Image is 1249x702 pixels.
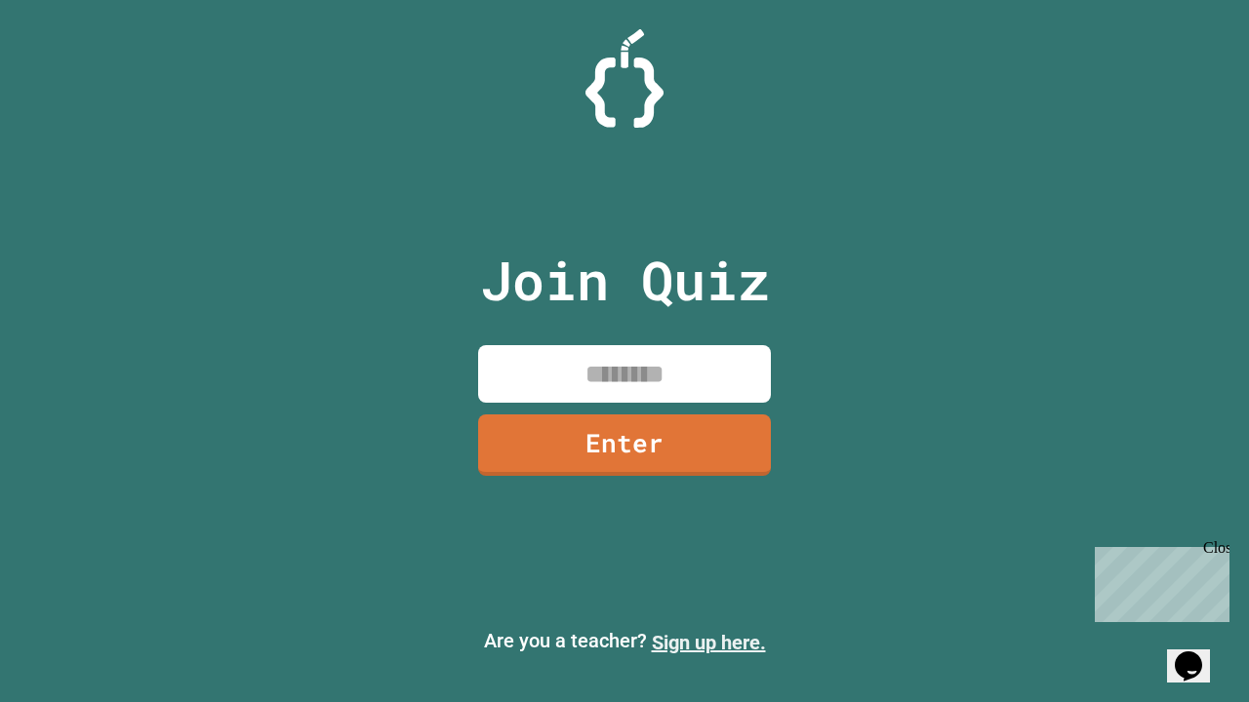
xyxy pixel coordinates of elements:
iframe: chat widget [1087,539,1229,622]
iframe: chat widget [1167,624,1229,682]
div: Chat with us now!Close [8,8,135,124]
p: Join Quiz [480,240,770,321]
p: Are you a teacher? [16,626,1233,657]
a: Sign up here. [652,631,766,654]
a: Enter [478,414,771,476]
img: Logo.svg [585,29,664,128]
